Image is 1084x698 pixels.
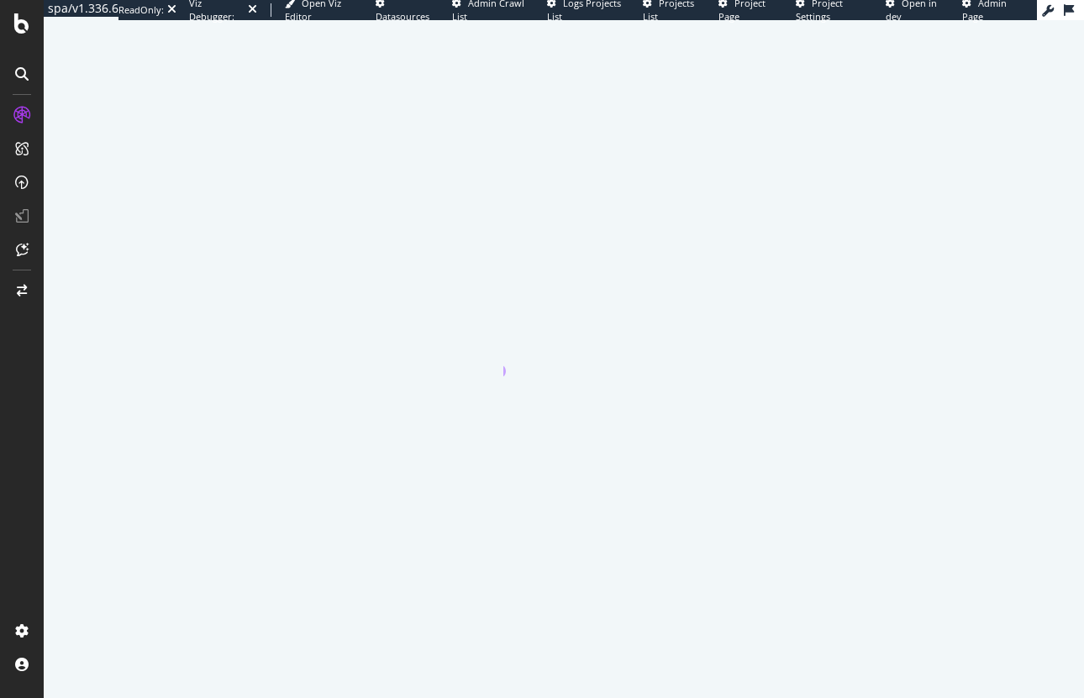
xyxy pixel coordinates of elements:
div: animation [503,316,624,376]
span: Datasources [376,10,429,23]
div: ReadOnly: [118,3,164,17]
